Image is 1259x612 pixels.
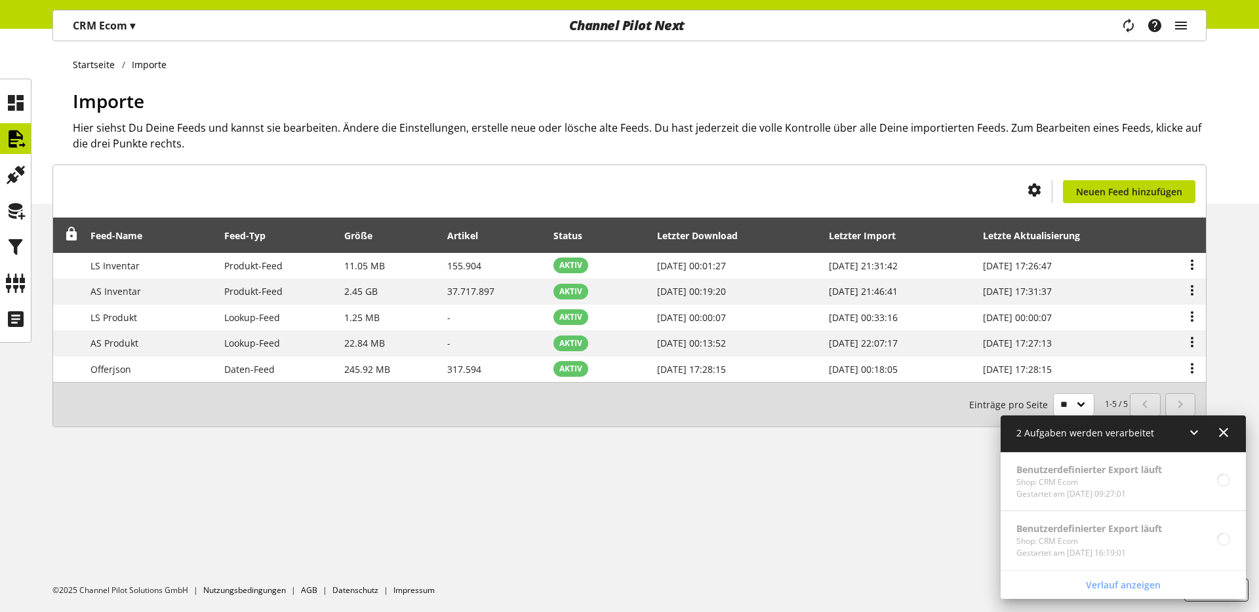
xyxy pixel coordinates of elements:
a: Nutzungsbedingungen [203,584,286,596]
span: Importe [73,88,144,113]
span: - [447,311,450,324]
span: AKTIV [559,363,582,375]
span: AKTIV [559,311,582,323]
div: Letzte Aktualisierung [983,229,1093,242]
span: [DATE] 00:00:07 [657,311,726,324]
span: 317.594 [447,363,481,375]
div: Letzter Import [829,229,909,242]
span: Neuen Feed hinzufügen [1076,185,1182,199]
span: Verlauf anzeigen [1086,578,1161,592]
small: 1-5 / 5 [969,393,1128,416]
li: ©2025 Channel Pilot Solutions GmbH [52,584,203,596]
span: AS Inventar [90,285,141,297]
span: [DATE] 00:19:20 [657,285,726,297]
a: AGB [301,584,317,596]
span: AKTIV [559,259,582,271]
span: Entsperren, um Zeilen neu anzuordnen [65,227,79,241]
span: Lookup-Feed [224,311,280,324]
a: Verlauf anzeigen [1003,573,1243,596]
span: [DATE] 17:26:47 [983,259,1052,272]
span: AKTIV [559,337,582,349]
span: Offerjson [90,363,131,375]
div: Artikel [447,229,491,242]
span: AS Produkt [90,337,138,349]
nav: main navigation [52,10,1207,41]
span: [DATE] 22:07:17 [829,337,898,349]
h2: Hier siehst Du Deine Feeds und kannst sie bearbeiten. Ändere die Einstellungen, erstelle neue ode... [73,120,1207,151]
span: 1.25 MB [344,311,380,324]
span: LS Inventar [90,259,140,272]
a: Neuen Feed hinzufügen [1063,180,1195,203]
span: [DATE] 17:27:13 [983,337,1052,349]
div: Größe [344,229,386,242]
div: Letzter Download [657,229,751,242]
a: Datenschutz [332,584,378,596]
span: AKTIV [559,286,582,297]
span: 2.45 GB [344,285,378,297]
span: 37.717.897 [447,285,494,297]
div: Entsperren, um Zeilen neu anzuordnen [60,227,79,244]
span: [DATE] 17:28:15 [983,363,1052,375]
span: [DATE] 21:31:42 [829,259,898,272]
span: - [447,337,450,349]
a: Startseite [73,58,122,71]
span: ▾ [130,18,135,33]
span: 245.92 MB [344,363,390,375]
div: Status [553,229,595,242]
span: Lookup-Feed [224,337,280,349]
span: 2 Aufgaben werden verarbeitet [1016,427,1154,439]
span: [DATE] 21:46:41 [829,285,898,297]
span: [DATE] 00:00:07 [983,311,1052,324]
span: Produkt-Feed [224,259,283,272]
span: Einträge pro Seite [969,398,1053,411]
div: Feed-Name [90,229,155,242]
span: 155.904 [447,259,481,272]
span: LS Produkt [90,311,137,324]
span: [DATE] 17:28:15 [657,363,726,375]
span: [DATE] 00:18:05 [829,363,898,375]
p: CRM Ecom [73,18,135,33]
span: 22.84 MB [344,337,385,349]
div: Feed-Typ [224,229,279,242]
span: Produkt-Feed [224,285,283,297]
span: [DATE] 17:31:37 [983,285,1052,297]
span: 11.05 MB [344,259,385,272]
span: [DATE] 00:33:16 [829,311,898,324]
span: [DATE] 00:13:52 [657,337,726,349]
span: Daten-Feed [224,363,275,375]
span: [DATE] 00:01:27 [657,259,726,272]
a: Impressum [393,584,435,596]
